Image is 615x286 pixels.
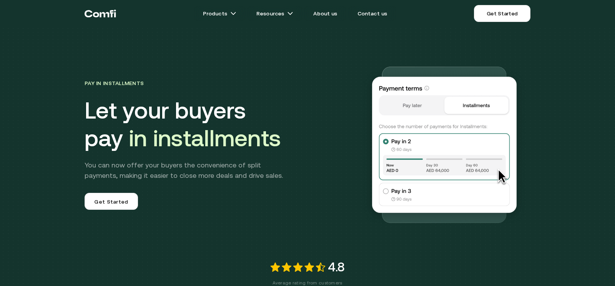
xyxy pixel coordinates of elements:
[358,58,530,230] img: Introducing installments
[270,263,325,272] img: Introducing installments
[85,193,138,210] a: Get Started
[194,6,246,21] a: Productsarrow icons
[129,125,281,151] span: in installments
[85,80,144,86] span: Pay in Installments
[85,97,346,152] h1: Let your buyers pay
[474,5,530,22] a: Get Started
[348,6,397,21] a: Contact us
[85,2,116,25] a: Return to the top of the Comfi home page
[94,198,128,207] span: Get Started
[247,6,303,21] a: Resourcesarrow icons
[304,6,346,21] a: About us
[270,258,345,276] div: 4.8
[230,10,236,17] img: arrow icons
[85,160,294,181] p: You can now offer your buyers the convenience of split payments, making it easier to close more d...
[287,10,293,17] img: arrow icons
